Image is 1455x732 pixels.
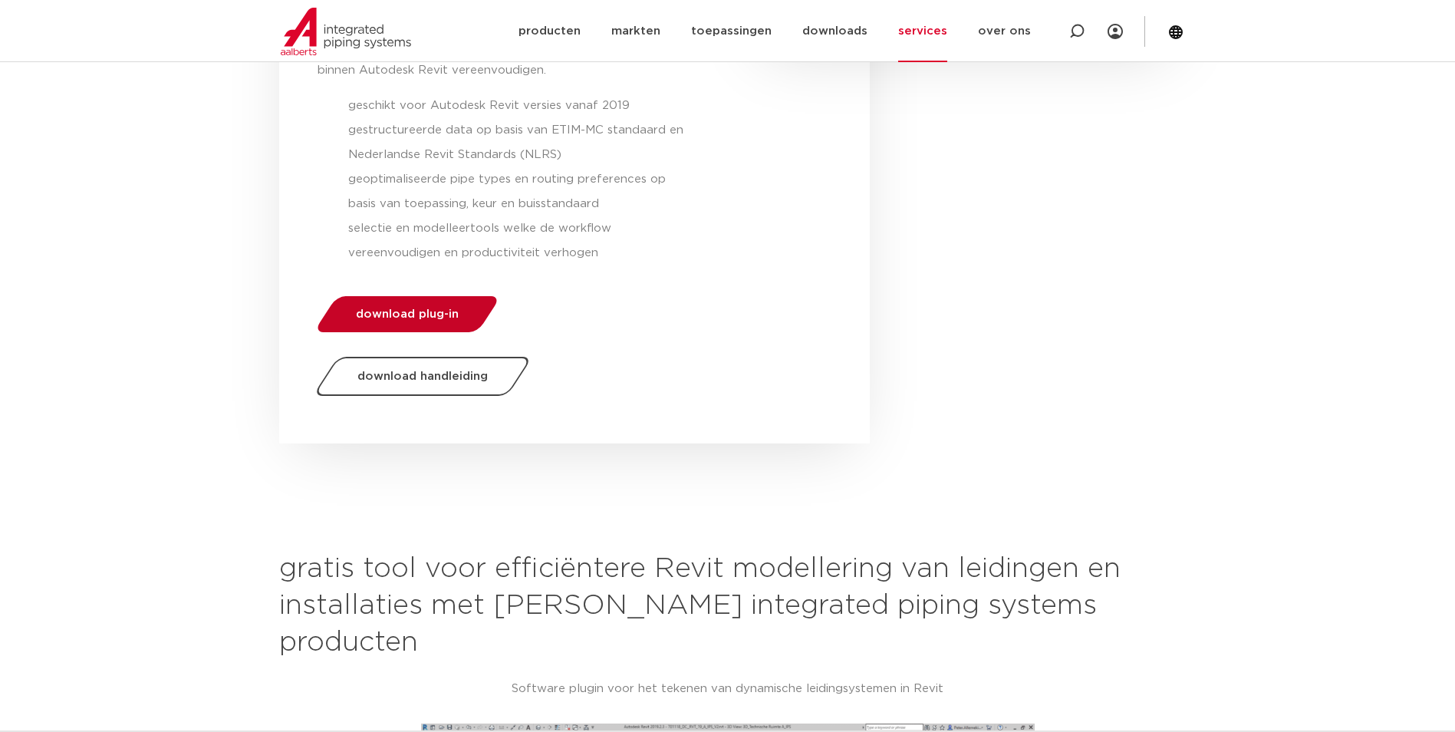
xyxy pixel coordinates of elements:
[348,216,693,265] li: selectie en modelleertools welke de workflow vereenvoudigen en productiviteit verhogen
[313,296,501,332] a: download plug-in
[348,118,693,167] li: gestructureerde data op basis van ETIM-MC standaard en Nederlandse Revit Standards (NLRS)
[348,167,693,216] li: geoptimaliseerde pipe types en routing preferences op basis van toepassing, keur en buisstandaard
[357,371,488,382] span: download handleiding
[348,94,693,118] li: geschikt voor Autodesk Revit versies vanaf 2019
[356,308,459,320] span: download plug-in
[279,677,1177,701] div: Software plugin voor het tekenen van dynamische leidingsystemen in Revit
[312,357,532,396] a: download handleiding
[279,551,1177,661] h2: gratis tool voor efficiëntere Revit modellering van leidingen en installaties met [PERSON_NAME] i...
